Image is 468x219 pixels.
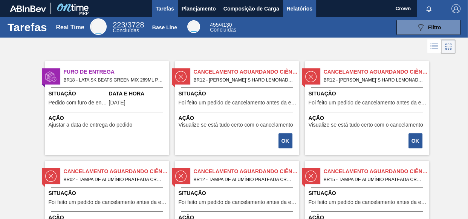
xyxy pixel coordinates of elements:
[324,175,423,184] span: BR15 - TAMPA DE ALUMÍNIO PRATEADA CROWN ISE Pedido - 837833
[156,4,174,13] span: Tarefas
[194,68,299,76] span: Cancelamento aguardando ciência
[113,21,125,29] span: 223
[179,114,297,122] span: Ação
[324,68,429,76] span: Cancelamento aguardando ciência
[324,168,429,175] span: Cancelamento aguardando ciência
[175,71,187,82] img: status
[428,24,441,30] span: Filtro
[179,122,293,128] span: Visualize se está tudo certo com o cancelamento
[109,90,167,98] span: Data e Hora
[109,100,125,106] span: 24/09/2025,
[45,171,57,182] img: status
[182,4,216,13] span: Planejamento
[179,199,297,205] span: Foi feito um pedido de cancelamento antes da etapa de aguardando faturamento
[309,122,423,128] span: Visualize se está tudo certo com o cancelamento
[113,21,144,29] span: / 3728
[324,76,423,84] span: BR12 - LATA MIKE´S HARD LEMONADE 350ML SLEEK Pedido - 768848
[210,23,236,32] div: Base Line
[45,71,57,82] img: status
[309,90,427,98] span: Situação
[451,4,460,13] img: Logout
[194,175,293,184] span: BR12 - TAMPA DE ALUMÍNIO PRATEADA CROWN ISE Pedido - 834591
[152,24,177,30] div: Base Line
[305,71,317,82] img: status
[194,76,293,84] span: BR12 - LATA MIKE´S HARD LEMONADE 350ML SLEEK Pedido - 768847
[49,189,167,197] span: Situação
[179,100,297,106] span: Foi feito um pedido de cancelamento antes da etapa de aguardando faturamento
[305,171,317,182] img: status
[223,4,279,13] span: Composição de Carga
[409,133,423,149] div: Completar tarefa: 30197684
[187,20,200,33] div: Base Line
[309,199,427,205] span: Foi feito um pedido de cancelamento antes da etapa de aguardando faturamento
[427,39,441,54] div: Visão em Lista
[49,114,167,122] span: Ação
[56,24,84,31] div: Real Time
[113,27,139,33] span: Concluídas
[64,175,163,184] span: BR02 - TAMPA DE ALUMÍNIO PRATEADA CROWN ISE Pedido - 807227
[309,114,427,122] span: Ação
[210,22,219,28] span: 455
[64,76,163,84] span: BR18 - LATA SK BEATS GREEN MIX 269ML Pedido - 2031382
[309,100,427,106] span: Foi feito um pedido de cancelamento antes da etapa de aguardando faturamento
[210,22,232,28] span: / 4130
[179,90,297,98] span: Situação
[49,100,107,106] span: Pedido com furo de entrega
[279,133,293,149] div: Completar tarefa: 30197683
[90,18,107,35] div: Real Time
[8,23,47,32] h1: Tarefas
[210,27,236,33] span: Concluídas
[10,5,46,12] img: TNhmsLtSVTkK8tSr43FrP2fwEKptu5GPRR3wAAAABJRU5ErkJggg==
[417,3,441,14] button: Notificações
[49,90,107,98] span: Situação
[113,22,144,33] div: Real Time
[408,133,422,148] button: OK
[396,20,460,35] button: Filtro
[49,199,167,205] span: Foi feito um pedido de cancelamento antes da etapa de aguardando faturamento
[64,68,169,76] span: Furo de Entrega
[287,4,312,13] span: Relatórios
[49,122,133,128] span: Ajustar a data de entrega do pedido
[175,171,187,182] img: status
[441,39,456,54] div: Visão em Cards
[179,189,297,197] span: Situação
[194,168,299,175] span: Cancelamento aguardando ciência
[64,168,169,175] span: Cancelamento aguardando ciência
[309,189,427,197] span: Situação
[278,133,292,148] button: OK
